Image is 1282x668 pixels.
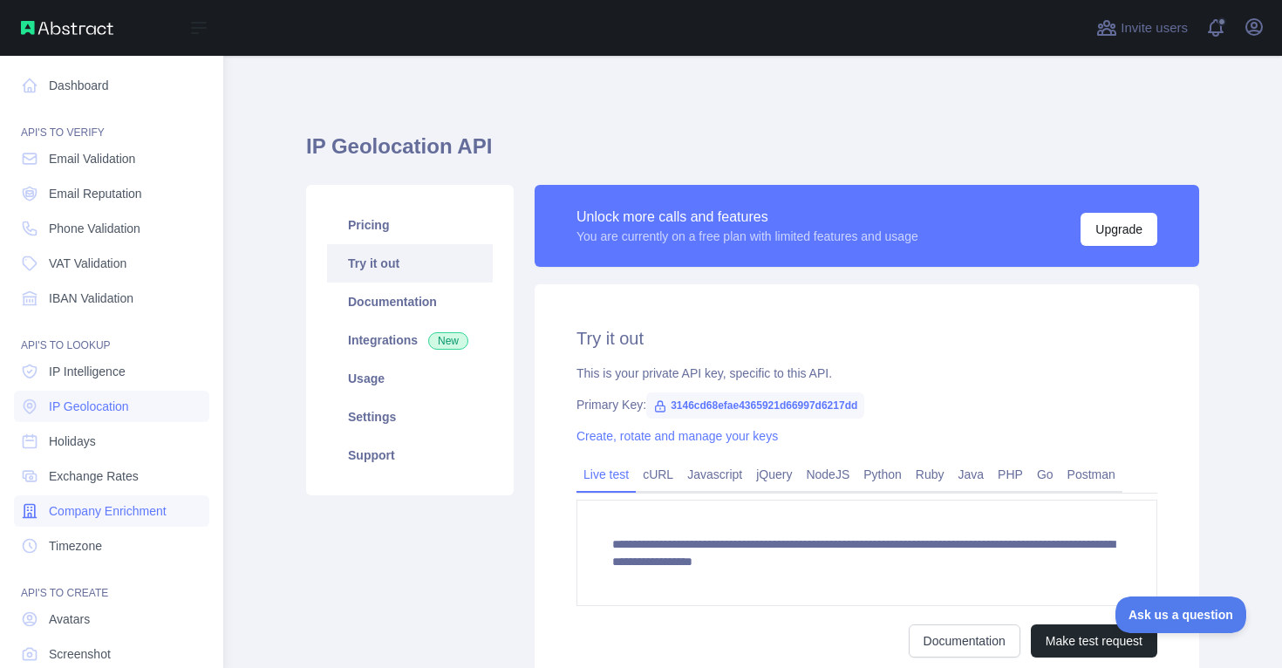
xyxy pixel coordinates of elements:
[14,495,209,527] a: Company Enrichment
[327,398,493,436] a: Settings
[576,365,1157,382] div: This is your private API key, specific to this API.
[327,283,493,321] a: Documentation
[14,426,209,457] a: Holidays
[14,105,209,140] div: API'S TO VERIFY
[576,207,918,228] div: Unlock more calls and features
[327,206,493,244] a: Pricing
[49,398,129,415] span: IP Geolocation
[49,150,135,167] span: Email Validation
[14,460,209,492] a: Exchange Rates
[1093,14,1191,42] button: Invite users
[49,610,90,628] span: Avatars
[14,356,209,387] a: IP Intelligence
[909,624,1020,658] a: Documentation
[1115,596,1247,633] iframe: Toggle Customer Support
[799,460,856,488] a: NodeJS
[327,359,493,398] a: Usage
[576,228,918,245] div: You are currently on a free plan with limited features and usage
[14,565,209,600] div: API'S TO CREATE
[636,460,680,488] a: cURL
[14,283,209,314] a: IBAN Validation
[856,460,909,488] a: Python
[14,248,209,279] a: VAT Validation
[576,460,636,488] a: Live test
[327,244,493,283] a: Try it out
[1121,18,1188,38] span: Invite users
[1081,213,1157,246] button: Upgrade
[49,467,139,485] span: Exchange Rates
[49,645,111,663] span: Screenshot
[327,436,493,474] a: Support
[576,326,1157,351] h2: Try it out
[49,537,102,555] span: Timezone
[951,460,992,488] a: Java
[14,143,209,174] a: Email Validation
[428,332,468,350] span: New
[991,460,1030,488] a: PHP
[680,460,749,488] a: Javascript
[49,220,140,237] span: Phone Validation
[14,70,209,101] a: Dashboard
[749,460,799,488] a: jQuery
[49,502,167,520] span: Company Enrichment
[49,363,126,380] span: IP Intelligence
[14,317,209,352] div: API'S TO LOOKUP
[49,185,142,202] span: Email Reputation
[14,391,209,422] a: IP Geolocation
[1031,624,1157,658] button: Make test request
[1060,460,1122,488] a: Postman
[576,396,1157,413] div: Primary Key:
[14,530,209,562] a: Timezone
[21,21,113,35] img: Abstract API
[14,178,209,209] a: Email Reputation
[14,213,209,244] a: Phone Validation
[1030,460,1060,488] a: Go
[576,429,778,443] a: Create, rotate and manage your keys
[49,433,96,450] span: Holidays
[14,603,209,635] a: Avatars
[327,321,493,359] a: Integrations New
[49,290,133,307] span: IBAN Validation
[49,255,126,272] span: VAT Validation
[646,392,864,419] span: 3146cd68efae4365921d66997d6217dd
[306,133,1199,174] h1: IP Geolocation API
[909,460,951,488] a: Ruby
